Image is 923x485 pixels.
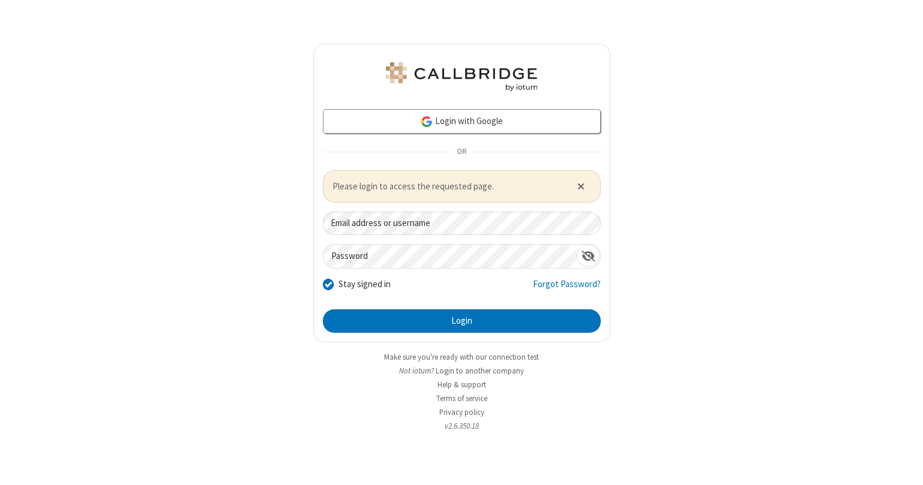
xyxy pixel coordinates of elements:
[439,407,484,417] a: Privacy policy
[533,278,601,300] a: Forgot Password?
[452,143,471,160] span: OR
[384,352,539,362] a: Make sure you're ready with our connection test
[893,454,914,477] iframe: Chat
[577,245,600,267] div: Show password
[436,393,487,403] a: Terms of service
[383,62,540,91] img: iotum
[323,212,601,235] input: Email address or username
[323,109,601,133] a: Login with Google
[338,278,391,291] label: Stay signed in
[436,365,524,376] button: Login to another company
[571,177,591,195] button: Close alert
[313,365,610,376] li: Not iotum?
[437,379,486,390] a: Help & support
[420,115,433,128] img: google-icon.png
[323,309,601,333] button: Login
[313,420,610,432] li: v2.6.350.18
[323,245,577,268] input: Password
[332,180,562,194] span: Please login to access the requested page.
